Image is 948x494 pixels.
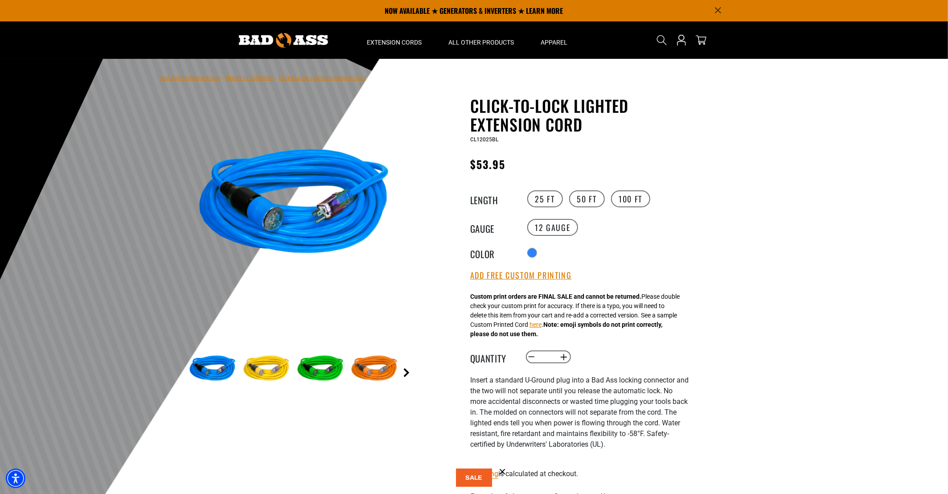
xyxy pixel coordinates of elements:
label: 25 FT [527,190,563,207]
a: Next [402,368,411,377]
label: 50 FT [569,190,605,207]
span: › [275,75,277,81]
summary: Apparel [528,21,581,59]
span: › [222,75,224,81]
legend: Color [470,247,515,259]
img: Bad Ass Extension Cords [239,33,328,48]
div: Accessibility Menu [6,469,25,488]
label: 100 FT [611,190,651,207]
a: Bad Ass Extension Cords [160,75,221,81]
img: blue [187,98,402,313]
a: Return to Collection [226,75,273,81]
summary: Extension Cords [354,21,435,59]
span: Click-to-Lock Lighted Extension Cord [279,75,366,81]
strong: Custom print orders are FINAL SALE and cannot be returned. [470,293,641,300]
img: blue [187,343,238,395]
span: $53.95 [470,156,505,172]
nav: breadcrumbs [160,72,366,83]
span: Apparel [541,38,568,46]
span: Extension Cords [367,38,422,46]
img: green [295,343,346,395]
img: yellow [241,343,292,395]
legend: Gauge [470,222,515,233]
img: orange [349,343,400,395]
div: Please double check your custom print for accuracy. If there is a typo, you will need to delete t... [470,292,680,339]
legend: Length [470,193,515,205]
button: here [529,320,542,329]
summary: Search [655,33,669,47]
span: nsert a standard U-Ground plug into a Bad Ass locking connector and the two will not separate unt... [470,376,689,449]
h1: Click-to-Lock Lighted Extension Cord [470,96,689,134]
span: All Other Products [449,38,514,46]
label: 12 Gauge [527,219,579,236]
label: Quantity [470,351,515,363]
div: I [470,375,689,461]
button: Add Free Custom Printing [470,271,571,280]
div: is calculated at checkout. [470,468,689,480]
summary: All Other Products [435,21,528,59]
span: CL12025BL [470,136,498,143]
strong: Note: emoji symbols do not print correctly, please do not use them. [470,321,662,338]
